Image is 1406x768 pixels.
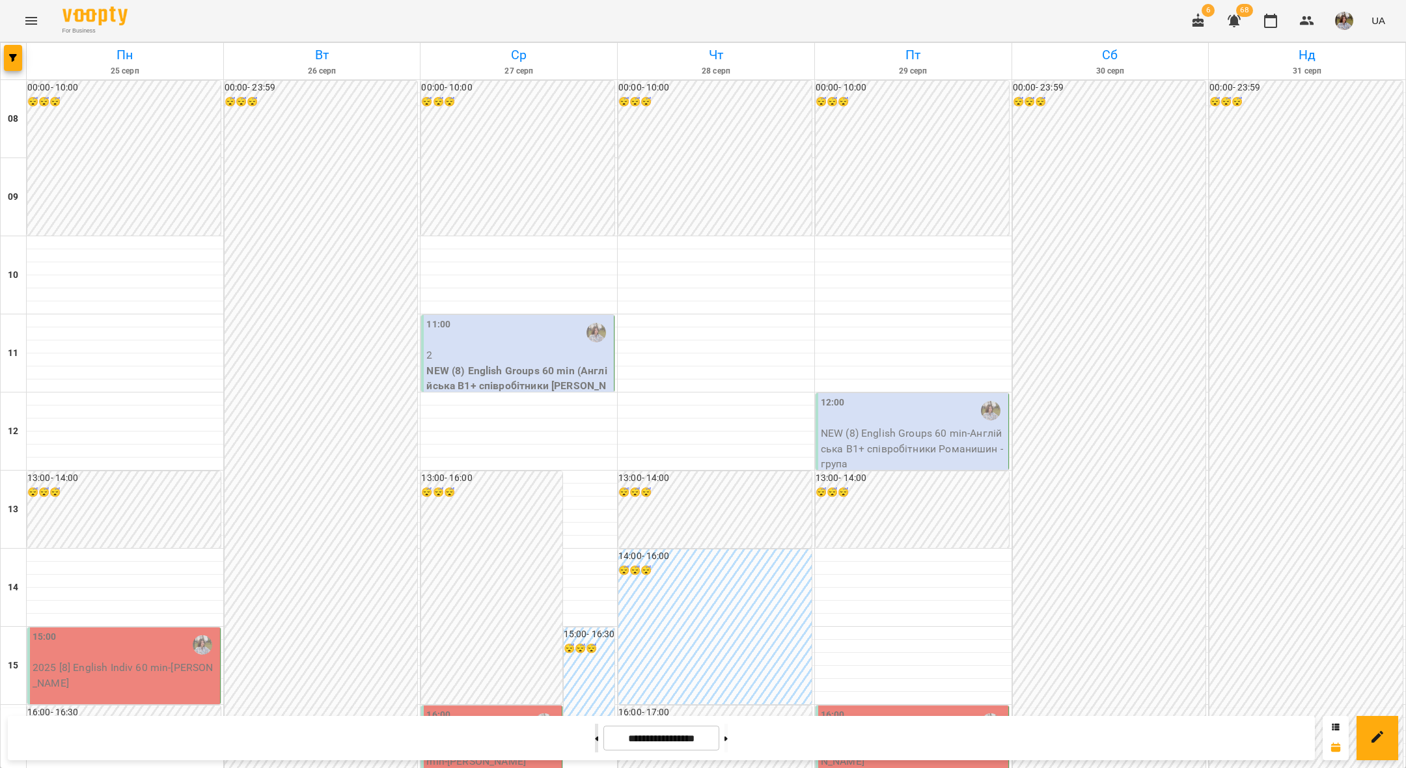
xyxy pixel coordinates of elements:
h6: 00:00 - 10:00 [618,81,812,95]
h6: 😴😴😴 [618,95,812,109]
p: NEW (8) English Groups 60 min - Англійська В1+ співробітники Романишин - група [821,426,1006,472]
h6: 10 [8,268,18,282]
h6: 28 серп [620,65,812,77]
h6: 😴😴😴 [1013,95,1206,109]
h6: Вт [226,45,419,65]
img: 2afcea6c476e385b61122795339ea15c.jpg [1335,12,1353,30]
h6: 😴😴😴 [421,486,562,500]
button: Menu [16,5,47,36]
h6: 27 серп [422,65,615,77]
p: NEW (8) English Groups 60 min (Англійська В1+ співробітники [PERSON_NAME] - група) [426,363,611,409]
label: 12:00 [821,396,845,410]
h6: 09 [8,190,18,204]
h6: 00:00 - 10:00 [27,81,221,95]
span: 68 [1236,4,1253,17]
h6: 😴😴😴 [618,564,812,578]
h6: 😴😴😴 [421,95,614,109]
h6: 16:00 - 16:30 [27,706,221,720]
h6: Сб [1014,45,1207,65]
h6: Ср [422,45,615,65]
h6: 13:00 - 14:00 [27,471,221,486]
h6: 14:00 - 16:00 [618,549,812,564]
h6: Чт [620,45,812,65]
h6: 12 [8,424,18,439]
h6: Пт [817,45,1010,65]
h6: 08 [8,112,18,126]
h6: 11 [8,346,18,361]
h6: Нд [1211,45,1403,65]
h6: 😴😴😴 [816,95,1009,109]
h6: 14 [8,581,18,595]
h6: 00:00 - 23:59 [1013,81,1206,95]
h6: Пн [29,45,221,65]
h6: 13:00 - 14:00 [618,471,812,486]
label: 11:00 [426,318,450,332]
h6: 😴😴😴 [564,642,614,656]
h6: 😴😴😴 [27,486,221,500]
h6: 31 серп [1211,65,1403,77]
h6: 00:00 - 10:00 [816,81,1009,95]
h6: 😴😴😴 [618,486,812,500]
label: 15:00 [33,630,57,644]
h6: 25 серп [29,65,221,77]
h6: 😴😴😴 [1209,95,1403,109]
img: Voopty Logo [62,7,128,25]
h6: 13:00 - 16:00 [421,471,562,486]
h6: 13:00 - 14:00 [816,471,1009,486]
h6: 26 серп [226,65,419,77]
h6: 😴😴😴 [816,486,1009,500]
p: 2025 [8] English Indiv 60 min - [PERSON_NAME] [33,660,217,691]
h6: 16:00 - 17:00 [618,706,812,720]
p: 2 [426,348,611,363]
img: Романишин Юлія (а) [193,635,212,655]
h6: 29 серп [817,65,1010,77]
h6: 30 серп [1014,65,1207,77]
h6: 00:00 - 23:59 [1209,81,1403,95]
h6: 15:00 - 16:30 [564,627,614,642]
h6: 15 [8,659,18,673]
h6: 00:00 - 10:00 [421,81,614,95]
button: UA [1366,8,1390,33]
h6: 00:00 - 23:59 [225,81,418,95]
h6: 13 [8,502,18,517]
img: Романишин Юлія (а) [981,401,1000,420]
h6: 😴😴😴 [27,95,221,109]
span: 6 [1202,4,1215,17]
img: Романишин Юлія (а) [586,323,606,342]
span: For Business [62,27,128,35]
span: UA [1372,14,1385,27]
h6: 😴😴😴 [225,95,418,109]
